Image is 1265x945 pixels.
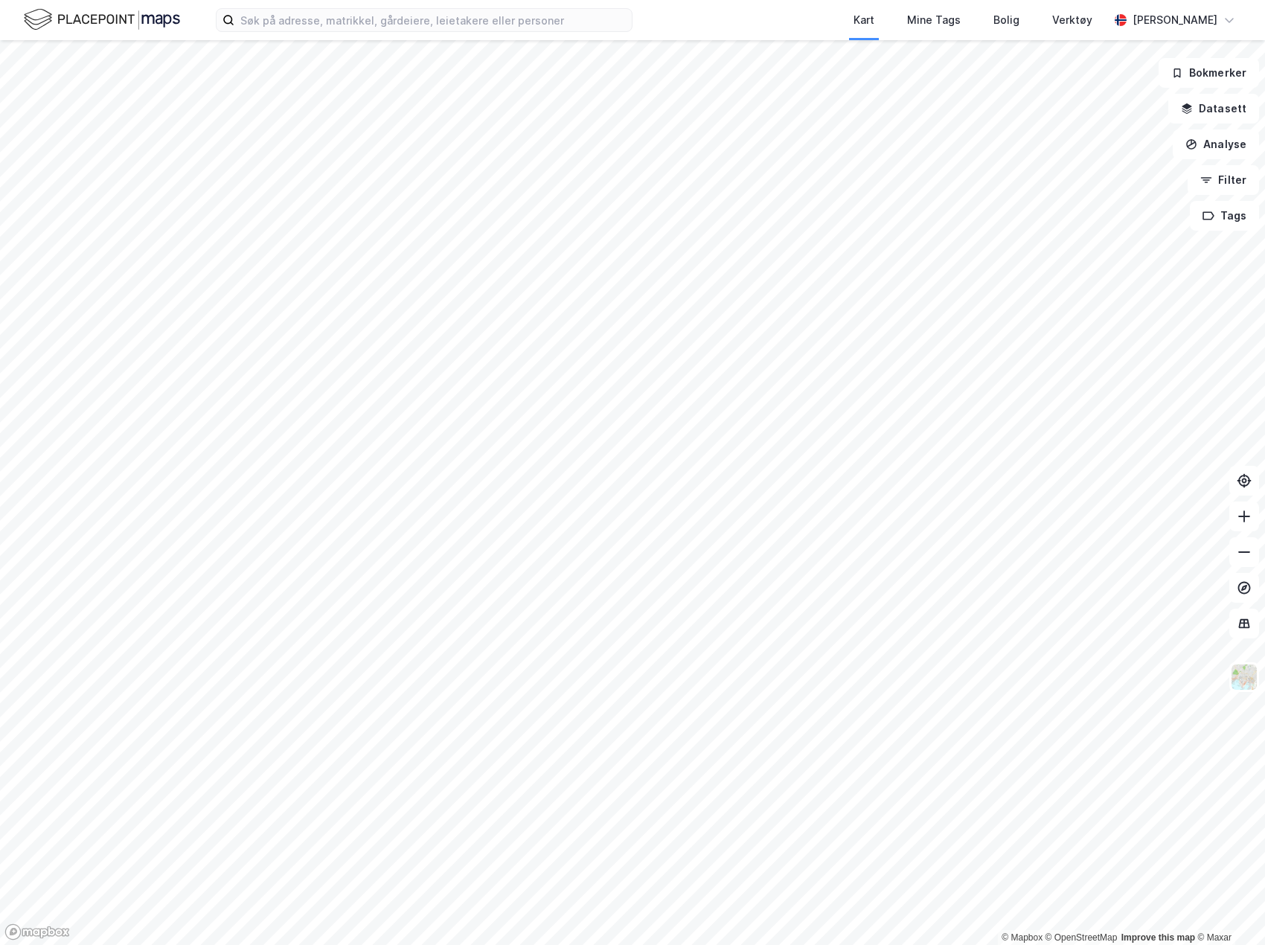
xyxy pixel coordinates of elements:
img: Z [1230,663,1258,691]
div: [PERSON_NAME] [1133,11,1217,29]
div: Kart [854,11,874,29]
input: Søk på adresse, matrikkel, gårdeiere, leietakere eller personer [234,9,632,31]
div: Mine Tags [907,11,961,29]
a: OpenStreetMap [1045,932,1118,943]
a: Mapbox homepage [4,923,70,941]
img: logo.f888ab2527a4732fd821a326f86c7f29.svg [24,7,180,33]
a: Improve this map [1121,932,1195,943]
iframe: Chat Widget [1191,874,1265,945]
button: Datasett [1168,94,1259,124]
div: Verktøy [1052,11,1092,29]
div: Bolig [993,11,1019,29]
button: Analyse [1173,129,1259,159]
button: Tags [1190,201,1259,231]
button: Filter [1188,165,1259,195]
a: Mapbox [1002,932,1043,943]
button: Bokmerker [1159,58,1259,88]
